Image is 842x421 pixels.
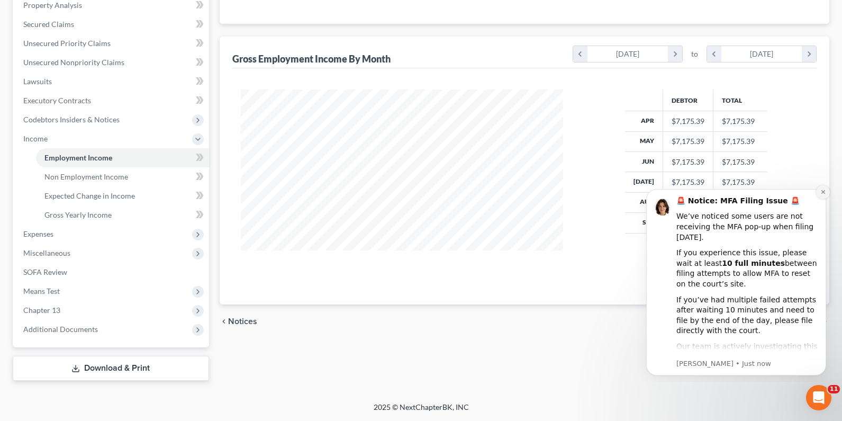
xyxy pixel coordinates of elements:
[36,205,209,225] a: Gross Yearly Income
[36,167,209,186] a: Non Employment Income
[713,172,767,192] td: $7,175.39
[15,15,209,34] a: Secured Claims
[721,46,802,62] div: [DATE]
[23,39,111,48] span: Unsecured Priority Claims
[23,96,91,105] span: Executory Contracts
[668,46,682,62] i: chevron_right
[663,89,713,111] th: Debtor
[625,151,663,172] th: Jun
[36,148,209,167] a: Employment Income
[15,53,209,72] a: Unsecured Nonpriority Claims
[228,317,257,326] span: Notices
[15,91,209,110] a: Executory Contracts
[44,210,112,219] span: Gross Yearly Income
[672,177,704,187] div: $7,175.39
[44,172,128,181] span: Non Employment Income
[802,46,816,62] i: chevron_right
[806,385,831,410] iframe: Intercom live chat
[44,191,135,200] span: Expected Change in Income
[625,213,663,233] th: Sep
[23,115,120,124] span: Codebtors Insiders & Notices
[713,151,767,172] td: $7,175.39
[625,111,663,131] th: Apr
[23,325,98,334] span: Additional Documents
[573,46,587,62] i: chevron_left
[232,52,391,65] div: Gross Employment Income By Month
[15,34,209,53] a: Unsecured Priority Claims
[713,111,767,131] td: $7,175.39
[220,317,257,326] button: chevron_left Notices
[587,46,668,62] div: [DATE]
[707,46,721,62] i: chevron_left
[713,131,767,151] td: $7,175.39
[691,49,698,59] span: to
[23,134,48,143] span: Income
[625,192,663,212] th: Aug
[23,306,60,315] span: Chapter 13
[23,248,70,257] span: Miscellaneous
[672,157,704,167] div: $7,175.39
[23,58,124,67] span: Unsecured Nonpriority Claims
[828,385,840,393] span: 11
[23,286,60,295] span: Means Test
[23,267,67,276] span: SOFA Review
[44,153,112,162] span: Employment Income
[15,72,209,91] a: Lawsuits
[625,172,663,192] th: [DATE]
[672,136,704,147] div: $7,175.39
[630,180,842,382] iframe: Intercom notifications message
[625,131,663,151] th: May
[13,356,209,381] a: Download & Print
[23,77,52,86] span: Lawsuits
[36,186,209,205] a: Expected Change in Income
[220,317,228,326] i: chevron_left
[23,20,74,29] span: Secured Claims
[23,1,82,10] span: Property Analysis
[23,229,53,238] span: Expenses
[713,89,767,111] th: Total
[672,116,704,127] div: $7,175.39
[15,263,209,282] a: SOFA Review
[120,402,723,421] div: 2025 © NextChapterBK, INC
